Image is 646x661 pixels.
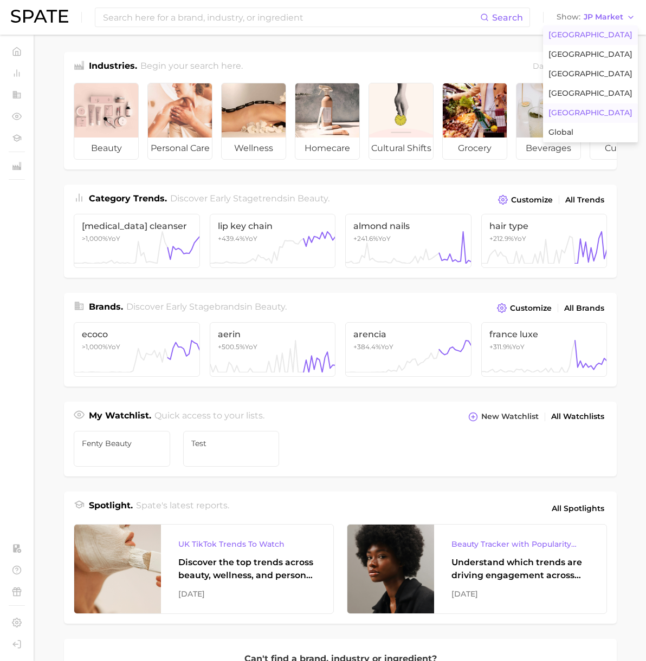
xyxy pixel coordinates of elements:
[136,499,229,518] h2: Spate's latest reports.
[147,83,212,160] a: personal care
[11,10,68,23] img: SPATE
[451,556,589,582] div: Understand which trends are driving engagement across platforms in the skin, hair, makeup, and fr...
[557,14,580,20] span: Show
[178,538,316,551] div: UK TikTok Trends To Watch
[295,83,360,160] a: homecare
[82,343,108,351] span: >1,000%
[549,499,607,518] a: All Spotlights
[126,302,287,312] span: Discover Early Stage brands in .
[148,138,212,159] span: personal care
[89,409,151,424] h1: My Watchlist.
[82,439,162,448] span: Fenty Beauty
[353,343,393,351] span: +384.4% YoY
[584,14,623,20] span: JP Market
[154,409,264,424] h2: Quick access to your lists.
[548,108,632,117] span: [GEOGRAPHIC_DATA]
[89,60,137,74] h1: Industries.
[369,138,433,159] span: cultural shifts
[511,195,553,205] span: Customize
[548,69,632,78] span: [GEOGRAPHIC_DATA]
[353,234,391,243] span: +241.6% YoY
[82,234,120,243] span: YoY
[552,502,604,515] span: All Spotlights
[345,322,471,376] a: arencia+384.4%YoY
[102,8,480,27] input: Search here for a brand, industry, or ingredient
[74,431,170,467] a: Fenty Beauty
[191,439,272,448] span: Test
[74,322,200,376] a: ecoco>1,000%YoY
[563,193,607,207] a: All Trends
[218,329,328,339] span: aerin
[210,214,336,268] a: lip key chain+439.4%YoY
[74,214,200,268] a: [MEDICAL_DATA] cleanser>1,000%YoY
[170,193,330,204] span: Discover Early Stage trends in .
[74,524,334,614] a: UK TikTok Trends To WatchDiscover the top trends across beauty, wellness, and personal care on Ti...
[442,83,507,160] a: grocery
[345,214,471,268] a: almond nails+241.6%YoY
[543,25,638,142] div: ShowJP Market
[178,587,316,600] div: [DATE]
[548,50,632,59] span: [GEOGRAPHIC_DATA]
[222,138,286,159] span: wellness
[218,343,257,351] span: +500.5% YoY
[82,343,120,351] span: YoY
[178,556,316,582] div: Discover the top trends across beauty, wellness, and personal care on TikTok [GEOGRAPHIC_DATA].
[183,431,280,467] a: Test
[82,329,192,339] span: ecoco
[492,12,523,23] span: Search
[9,636,25,652] a: Log out. Currently logged in with e-mail yumi.toki@spate.nyc.
[369,83,434,160] a: cultural shifts
[295,138,359,159] span: homecare
[466,409,541,424] button: New Watchlist
[451,587,589,600] div: [DATE]
[82,221,192,231] span: [MEDICAL_DATA] cleanser
[451,538,589,551] div: Beauty Tracker with Popularity Index
[551,412,604,421] span: All Watchlists
[495,192,555,207] button: Customize
[218,221,328,231] span: lip key chain
[548,30,632,40] span: [GEOGRAPHIC_DATA]
[255,302,285,312] span: beauty
[489,221,599,231] span: hair type
[481,412,539,421] span: New Watchlist
[489,343,525,351] span: +311.9% YoY
[494,300,554,316] button: Customize
[89,193,167,204] span: Category Trends .
[89,499,133,518] h1: Spotlight.
[489,234,526,243] span: +212.9% YoY
[516,83,581,160] a: beverages
[548,89,632,98] span: [GEOGRAPHIC_DATA]
[140,60,243,74] h2: Begin your search here.
[565,195,604,205] span: All Trends
[353,329,463,339] span: arencia
[554,10,638,24] button: ShowJP Market
[548,128,573,137] span: Global
[210,322,336,376] a: aerin+500.5%YoY
[347,524,607,614] a: Beauty Tracker with Popularity IndexUnderstand which trends are driving engagement across platfor...
[298,193,328,204] span: beauty
[548,409,607,424] a: All Watchlists
[481,214,608,268] a: hair type+212.9%YoY
[510,304,552,313] span: Customize
[353,221,463,231] span: almond nails
[489,329,599,339] span: france luxe
[564,304,604,313] span: All Brands
[481,322,608,376] a: france luxe+311.9%YoY
[561,301,607,316] a: All Brands
[218,234,257,243] span: +439.4% YoY
[443,138,507,159] span: grocery
[89,302,123,312] span: Brands .
[516,138,580,159] span: beverages
[221,83,286,160] a: wellness
[533,60,607,74] div: Data update: [DATE]
[82,234,108,243] span: >1,000%
[74,83,139,160] a: beauty
[74,138,138,159] span: beauty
